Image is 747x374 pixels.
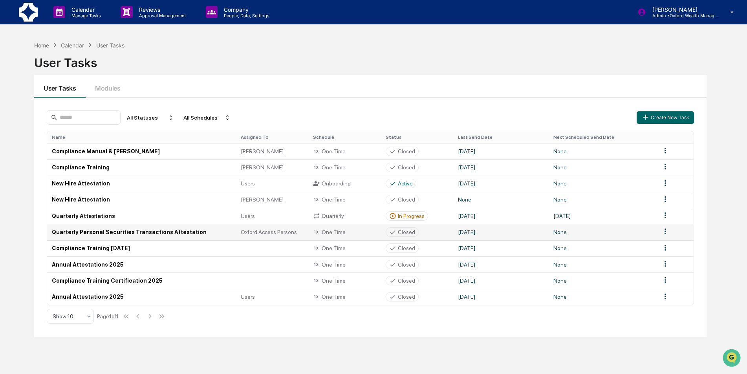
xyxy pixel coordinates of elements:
[453,208,549,224] td: [DATE]
[47,224,236,240] td: Quarterly Personal Securities Transactions Attestation
[549,143,656,159] td: None
[453,176,549,192] td: [DATE]
[47,131,236,143] th: Name
[34,49,707,70] div: User Tasks
[54,96,101,110] a: 🗄️Attestations
[398,261,415,268] div: Closed
[47,208,236,224] td: Quarterly Attestations
[453,224,549,240] td: [DATE]
[133,13,190,18] p: Approval Management
[218,13,273,18] p: People, Data, Settings
[96,42,124,49] div: User Tasks
[133,6,190,13] p: Reviews
[65,99,97,107] span: Attestations
[78,133,95,139] span: Pylon
[47,192,236,208] td: New Hire Attestation
[722,348,743,369] iframe: Open customer support
[313,261,376,268] div: One Time
[5,96,54,110] a: 🖐️Preclearance
[47,289,236,305] td: Annual Attestations 2025
[236,131,308,143] th: Assigned To
[241,164,284,171] span: [PERSON_NAME]
[453,289,549,305] td: [DATE]
[61,42,84,49] div: Calendar
[637,111,694,124] button: Create New Task
[47,272,236,289] td: Compliance Training Certification 2025
[646,13,719,18] p: Admin • Oxford Wealth Management
[218,6,273,13] p: Company
[47,240,236,256] td: Compliance Training [DATE]
[241,229,297,235] span: Oxford Access Persons
[398,278,415,284] div: Closed
[47,256,236,272] td: Annual Attestations 2025
[5,111,53,125] a: 🔎Data Lookup
[241,213,255,219] span: Users
[57,100,63,106] div: 🗄️
[453,192,549,208] td: None
[398,148,415,154] div: Closed
[313,180,376,187] div: Onboarding
[549,176,656,192] td: None
[65,6,105,13] p: Calendar
[241,180,255,187] span: Users
[453,131,549,143] th: Last Send Date
[549,289,656,305] td: None
[398,213,425,219] div: In Progress
[398,180,413,187] div: Active
[453,272,549,289] td: [DATE]
[8,60,22,74] img: 1746055101610-c473b297-6a78-478c-a979-82029cc54cd1
[34,75,86,98] button: User Tasks
[453,159,549,175] td: [DATE]
[47,159,236,175] td: Compliance Training
[381,131,453,143] th: Status
[16,99,51,107] span: Preclearance
[398,196,415,203] div: Closed
[8,114,14,121] div: 🔎
[34,42,49,49] div: Home
[8,100,14,106] div: 🖐️
[453,240,549,256] td: [DATE]
[313,293,376,300] div: One Time
[27,60,129,68] div: Start new chat
[549,208,656,224] td: [DATE]
[8,16,143,29] p: How can we help?
[16,114,49,122] span: Data Lookup
[47,176,236,192] td: New Hire Attestation
[65,13,105,18] p: Manage Tasks
[313,277,376,284] div: One Time
[549,192,656,208] td: None
[398,164,415,171] div: Closed
[549,272,656,289] td: None
[398,229,415,235] div: Closed
[27,68,99,74] div: We're available if you need us!
[453,143,549,159] td: [DATE]
[241,196,284,203] span: [PERSON_NAME]
[398,294,415,300] div: Closed
[124,111,177,124] div: All Statuses
[313,164,376,171] div: One Time
[549,240,656,256] td: None
[86,75,130,98] button: Modules
[308,131,381,143] th: Schedule
[55,133,95,139] a: Powered byPylon
[313,212,376,220] div: Quarterly
[549,131,656,143] th: Next Scheduled Send Date
[453,256,549,272] td: [DATE]
[313,196,376,203] div: One Time
[180,111,234,124] div: All Schedules
[241,294,255,300] span: Users
[241,148,284,154] span: [PERSON_NAME]
[19,3,38,22] img: logo
[549,159,656,175] td: None
[398,245,415,251] div: Closed
[97,313,119,320] div: Page 1 of 1
[549,256,656,272] td: None
[134,62,143,72] button: Start new chat
[646,6,719,13] p: [PERSON_NAME]
[313,245,376,252] div: One Time
[47,143,236,159] td: Compliance Manual & [PERSON_NAME]
[549,224,656,240] td: None
[313,148,376,155] div: One Time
